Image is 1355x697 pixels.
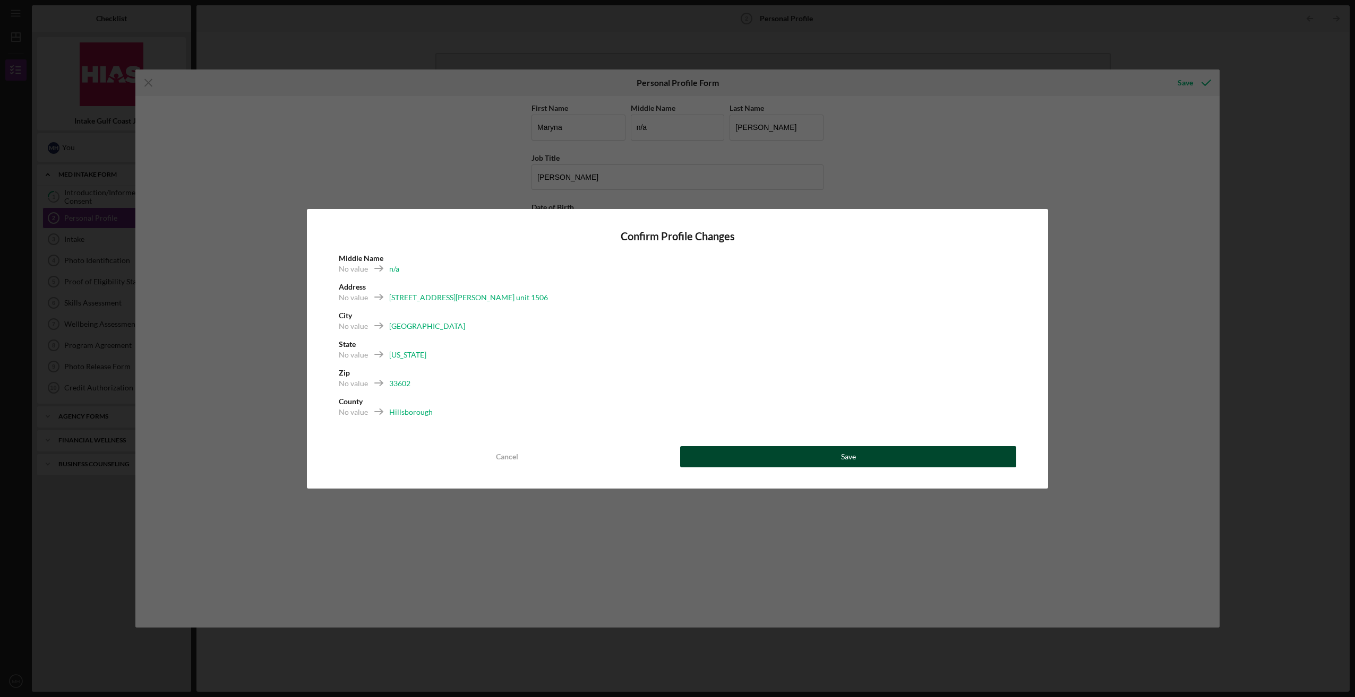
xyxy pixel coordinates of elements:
div: No value [339,407,368,417]
div: [GEOGRAPHIC_DATA] [389,321,465,332]
b: State [339,339,356,348]
div: No value [339,292,368,303]
h4: Confirm Profile Changes [339,230,1016,242]
button: Save [680,446,1016,467]
div: No value [339,378,368,389]
div: Save [841,446,856,467]
div: No value [339,321,368,332]
b: County [339,397,363,406]
div: No value [339,264,368,274]
div: [STREET_ADDRESS][PERSON_NAME] unit 1506 [389,292,548,303]
b: City [339,311,352,320]
b: Middle Name [339,254,383,263]
div: No value [339,350,368,360]
div: Cancel [496,446,518,467]
b: Zip [339,368,350,377]
div: Hillsborough [389,407,433,417]
button: Cancel [339,446,675,467]
div: 33602 [389,378,410,389]
div: [US_STATE] [389,350,426,360]
b: Address [339,282,366,291]
div: n/a [389,264,399,274]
